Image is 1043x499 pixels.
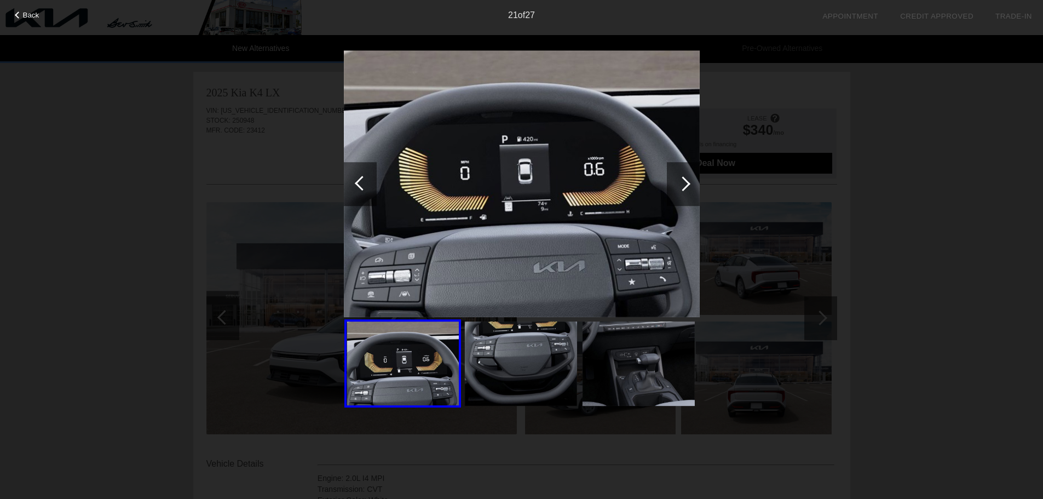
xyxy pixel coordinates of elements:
a: Appointment [822,12,878,20]
span: Back [23,11,39,19]
img: image.aspx [582,322,694,406]
span: 27 [525,10,535,20]
a: Trade-In [995,12,1032,20]
a: Credit Approved [900,12,973,20]
span: 21 [508,10,518,20]
img: image.aspx [344,50,700,318]
img: image.aspx [464,322,577,406]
